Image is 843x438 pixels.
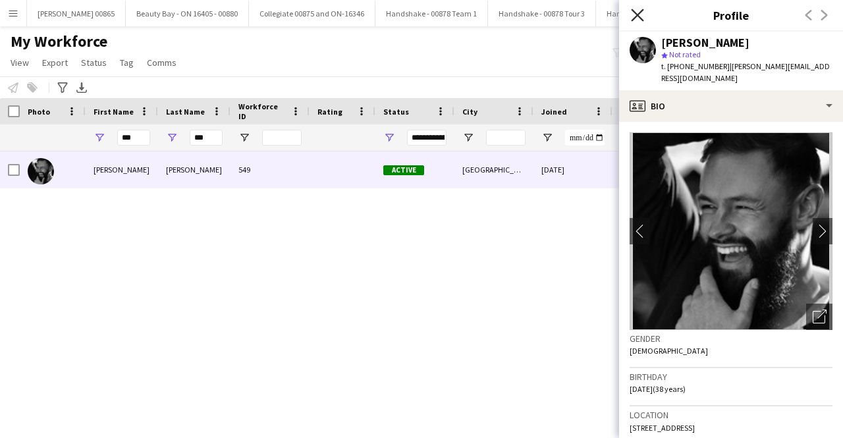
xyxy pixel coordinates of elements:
[462,107,477,117] span: City
[158,151,231,188] div: [PERSON_NAME]
[120,57,134,68] span: Tag
[454,151,533,188] div: [GEOGRAPHIC_DATA]
[619,90,843,122] div: Bio
[231,151,310,188] div: 549
[28,107,50,117] span: Photo
[190,130,223,146] input: Last Name Filter Input
[317,107,342,117] span: Rating
[661,61,730,71] span: t. [PHONE_NUMBER]
[11,32,107,51] span: My Workforce
[94,132,105,144] button: Open Filter Menu
[630,423,695,433] span: [STREET_ADDRESS]
[619,7,843,24] h3: Profile
[486,130,526,146] input: City Filter Input
[375,1,488,26] button: Handshake - 00878 Team 1
[115,54,139,71] a: Tag
[661,37,749,49] div: [PERSON_NAME]
[383,165,424,175] span: Active
[533,151,612,188] div: [DATE]
[27,1,126,26] button: [PERSON_NAME] 00865
[612,151,692,188] div: 266 days
[94,107,134,117] span: First Name
[262,130,302,146] input: Workforce ID Filter Input
[166,132,178,144] button: Open Filter Menu
[81,57,107,68] span: Status
[630,132,832,330] img: Crew avatar or photo
[126,1,249,26] button: Beauty Bay - ON 16405 - 00880
[28,158,54,184] img: Daniel Lee
[630,371,832,383] h3: Birthday
[383,107,409,117] span: Status
[42,57,68,68] span: Export
[462,132,474,144] button: Open Filter Menu
[488,1,596,26] button: Handshake - 00878 Tour 3
[630,333,832,344] h3: Gender
[661,61,830,83] span: | [PERSON_NAME][EMAIL_ADDRESS][DOMAIN_NAME]
[565,130,605,146] input: Joined Filter Input
[86,151,158,188] div: [PERSON_NAME]
[541,107,567,117] span: Joined
[238,101,286,121] span: Workforce ID
[37,54,73,71] a: Export
[541,132,553,144] button: Open Filter Menu
[238,132,250,144] button: Open Filter Menu
[55,80,70,96] app-action-btn: Advanced filters
[630,409,832,421] h3: Location
[806,304,832,330] div: Open photos pop-in
[117,130,150,146] input: First Name Filter Input
[74,80,90,96] app-action-btn: Export XLSX
[76,54,112,71] a: Status
[166,107,205,117] span: Last Name
[142,54,182,71] a: Comms
[147,57,177,68] span: Comms
[630,346,708,356] span: [DEMOGRAPHIC_DATA]
[5,54,34,71] a: View
[249,1,375,26] button: Collegiate 00875 and ON-16346
[383,132,395,144] button: Open Filter Menu
[11,57,29,68] span: View
[669,49,701,59] span: Not rated
[596,1,709,26] button: Handshake - 00878 Team 2
[630,384,686,394] span: [DATE] (38 years)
